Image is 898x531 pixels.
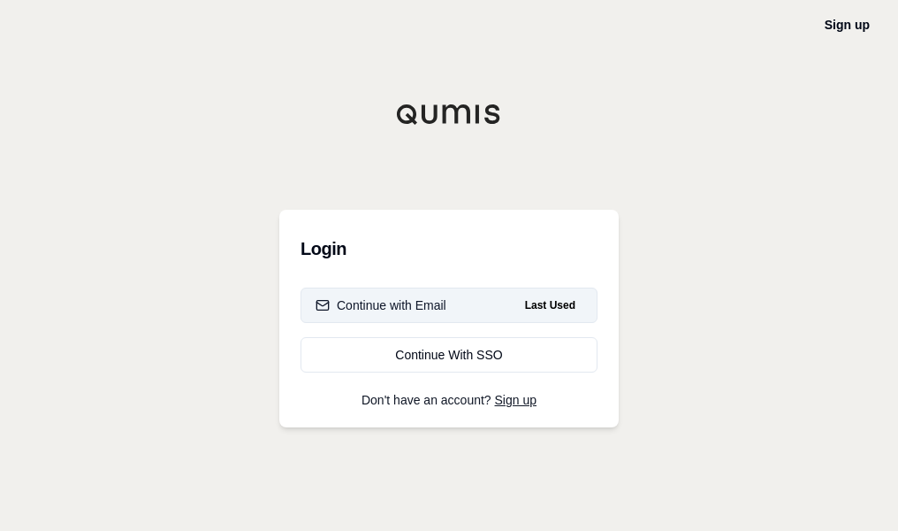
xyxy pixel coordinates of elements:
div: Continue with Email [316,296,446,314]
p: Don't have an account? [301,394,597,406]
a: Continue With SSO [301,337,597,373]
img: Qumis [396,104,502,125]
h3: Login [301,231,597,266]
a: Sign up [825,18,870,32]
a: Sign up [495,393,537,407]
div: Continue With SSO [316,346,582,364]
button: Continue with EmailLast Used [301,288,597,323]
span: Last Used [518,295,582,316]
